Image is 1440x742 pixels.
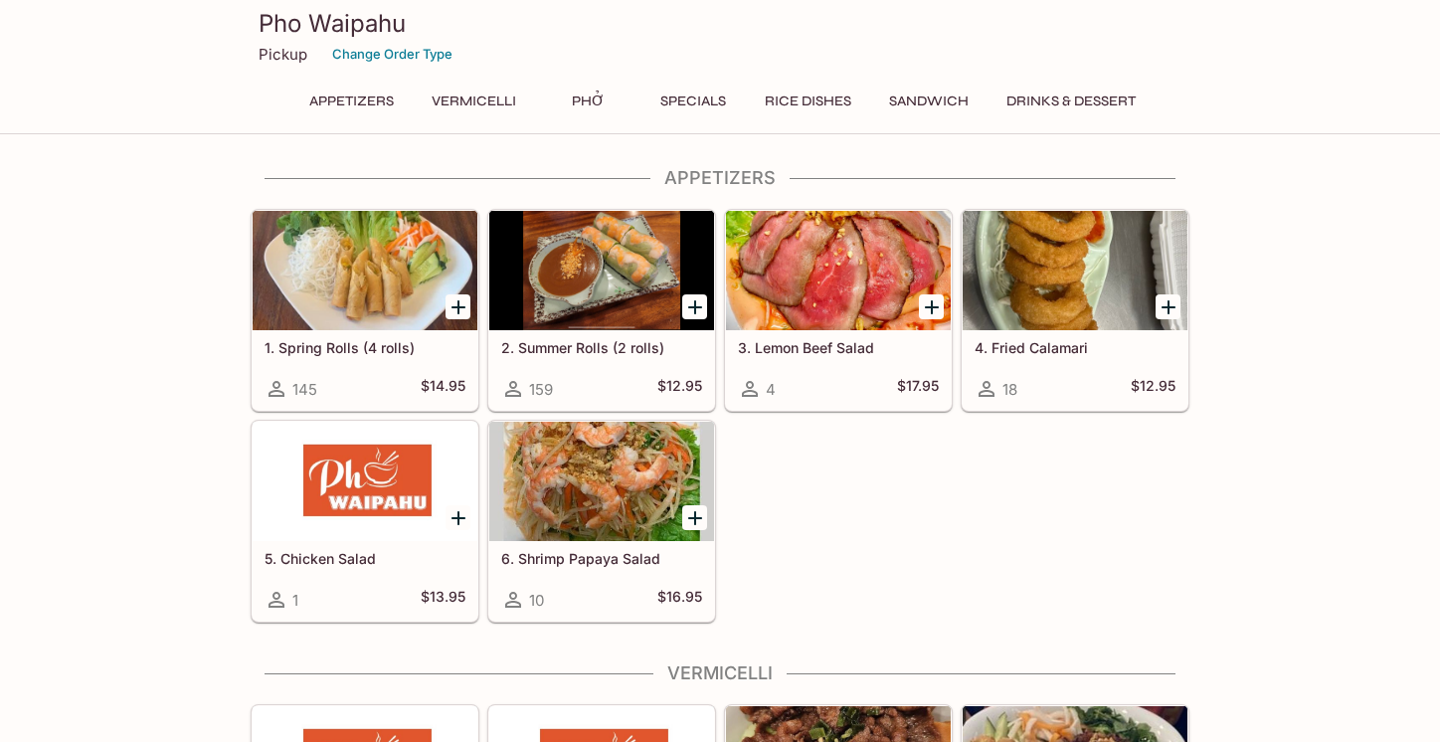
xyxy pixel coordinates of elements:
[488,210,715,411] a: 2. Summer Rolls (2 rolls)159$12.95
[878,88,980,115] button: Sandwich
[421,88,527,115] button: Vermicelli
[501,550,702,567] h5: 6. Shrimp Papaya Salad
[488,421,715,622] a: 6. Shrimp Papaya Salad10$16.95
[259,45,307,64] p: Pickup
[421,588,465,612] h5: $13.95
[648,88,738,115] button: Specials
[657,588,702,612] h5: $16.95
[725,210,952,411] a: 3. Lemon Beef Salad4$17.95
[529,591,544,610] span: 10
[298,88,405,115] button: Appetizers
[265,550,465,567] h5: 5. Chicken Salad
[259,8,1181,39] h3: Pho Waipahu
[446,294,470,319] button: Add 1. Spring Rolls (4 rolls)
[265,339,465,356] h5: 1. Spring Rolls (4 rolls)
[252,210,478,411] a: 1. Spring Rolls (4 rolls)145$14.95
[489,211,714,330] div: 2. Summer Rolls (2 rolls)
[682,294,707,319] button: Add 2. Summer Rolls (2 rolls)
[919,294,944,319] button: Add 3. Lemon Beef Salad
[253,422,477,541] div: 5. Chicken Salad
[897,377,939,401] h5: $17.95
[251,167,1189,189] h4: Appetizers
[995,88,1147,115] button: Drinks & Dessert
[738,339,939,356] h5: 3. Lemon Beef Salad
[962,210,1188,411] a: 4. Fried Calamari18$12.95
[292,380,317,399] span: 145
[529,380,553,399] span: 159
[446,505,470,530] button: Add 5. Chicken Salad
[501,339,702,356] h5: 2. Summer Rolls (2 rolls)
[754,88,862,115] button: Rice Dishes
[1156,294,1180,319] button: Add 4. Fried Calamari
[975,339,1175,356] h5: 4. Fried Calamari
[323,39,461,70] button: Change Order Type
[543,88,632,115] button: Phở
[1002,380,1017,399] span: 18
[251,662,1189,684] h4: Vermicelli
[252,421,478,622] a: 5. Chicken Salad1$13.95
[726,211,951,330] div: 3. Lemon Beef Salad
[963,211,1187,330] div: 4. Fried Calamari
[489,422,714,541] div: 6. Shrimp Papaya Salad
[682,505,707,530] button: Add 6. Shrimp Papaya Salad
[421,377,465,401] h5: $14.95
[253,211,477,330] div: 1. Spring Rolls (4 rolls)
[766,380,776,399] span: 4
[1131,377,1175,401] h5: $12.95
[292,591,298,610] span: 1
[657,377,702,401] h5: $12.95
